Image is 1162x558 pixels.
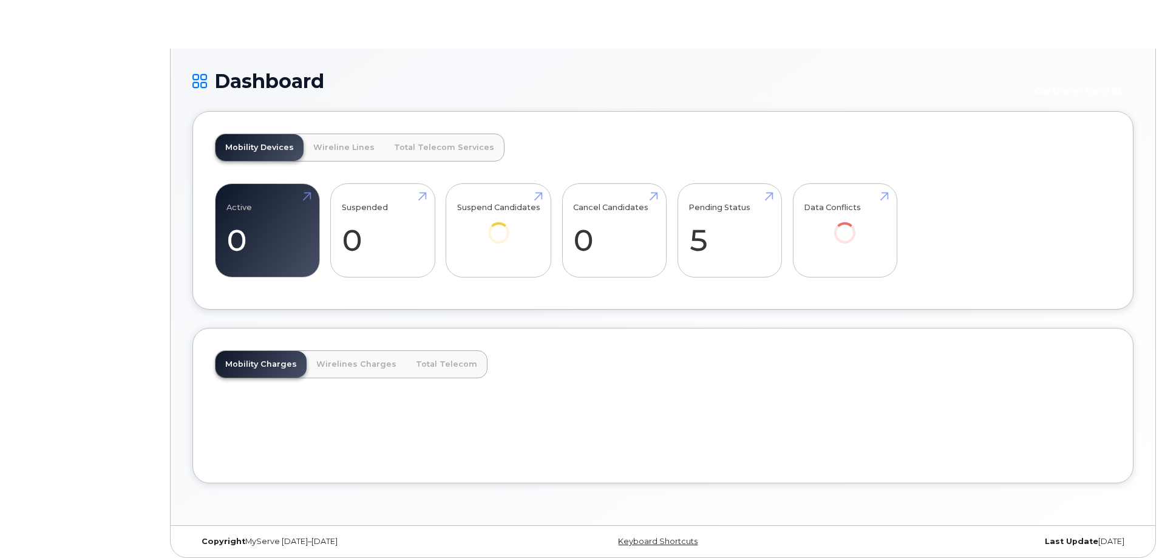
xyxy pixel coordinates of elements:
[226,191,308,271] a: Active 0
[573,191,655,271] a: Cancel Candidates 0
[307,351,406,378] a: Wirelines Charges
[202,537,245,546] strong: Copyright
[192,537,506,546] div: MyServe [DATE]–[DATE]
[406,351,487,378] a: Total Telecom
[618,537,698,546] a: Keyboard Shortcuts
[216,134,304,161] a: Mobility Devices
[384,134,504,161] a: Total Telecom Services
[216,351,307,378] a: Mobility Charges
[1024,80,1133,101] button: Customer Card
[820,537,1133,546] div: [DATE]
[342,191,424,271] a: Suspended 0
[192,70,1018,92] h1: Dashboard
[457,191,540,260] a: Suspend Candidates
[804,191,886,260] a: Data Conflicts
[688,191,770,271] a: Pending Status 5
[1045,537,1098,546] strong: Last Update
[304,134,384,161] a: Wireline Lines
